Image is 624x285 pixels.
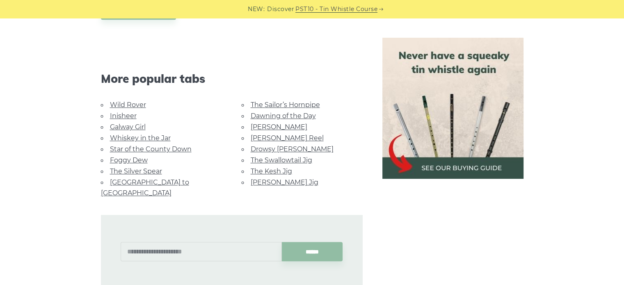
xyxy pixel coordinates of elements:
span: More popular tabs [101,72,363,86]
a: Galway Girl [110,123,146,131]
a: Star of the County Down [110,145,192,153]
a: The Kesh Jig [251,167,292,175]
a: PST10 - Tin Whistle Course [295,5,377,14]
a: Drowsy [PERSON_NAME] [251,145,334,153]
a: [PERSON_NAME] [251,123,307,131]
a: The Silver Spear [110,167,162,175]
a: The Sailor’s Hornpipe [251,101,320,109]
a: [GEOGRAPHIC_DATA] to [GEOGRAPHIC_DATA] [101,178,189,197]
span: Discover [267,5,294,14]
span: NEW: [248,5,265,14]
a: The Swallowtail Jig [251,156,312,164]
a: Foggy Dew [110,156,148,164]
a: [PERSON_NAME] Reel [251,134,324,142]
a: Inisheer [110,112,137,120]
a: Dawning of the Day [251,112,316,120]
img: tin whistle buying guide [382,38,523,179]
a: Wild Rover [110,101,146,109]
a: [PERSON_NAME] Jig [251,178,318,186]
a: Whiskey in the Jar [110,134,171,142]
